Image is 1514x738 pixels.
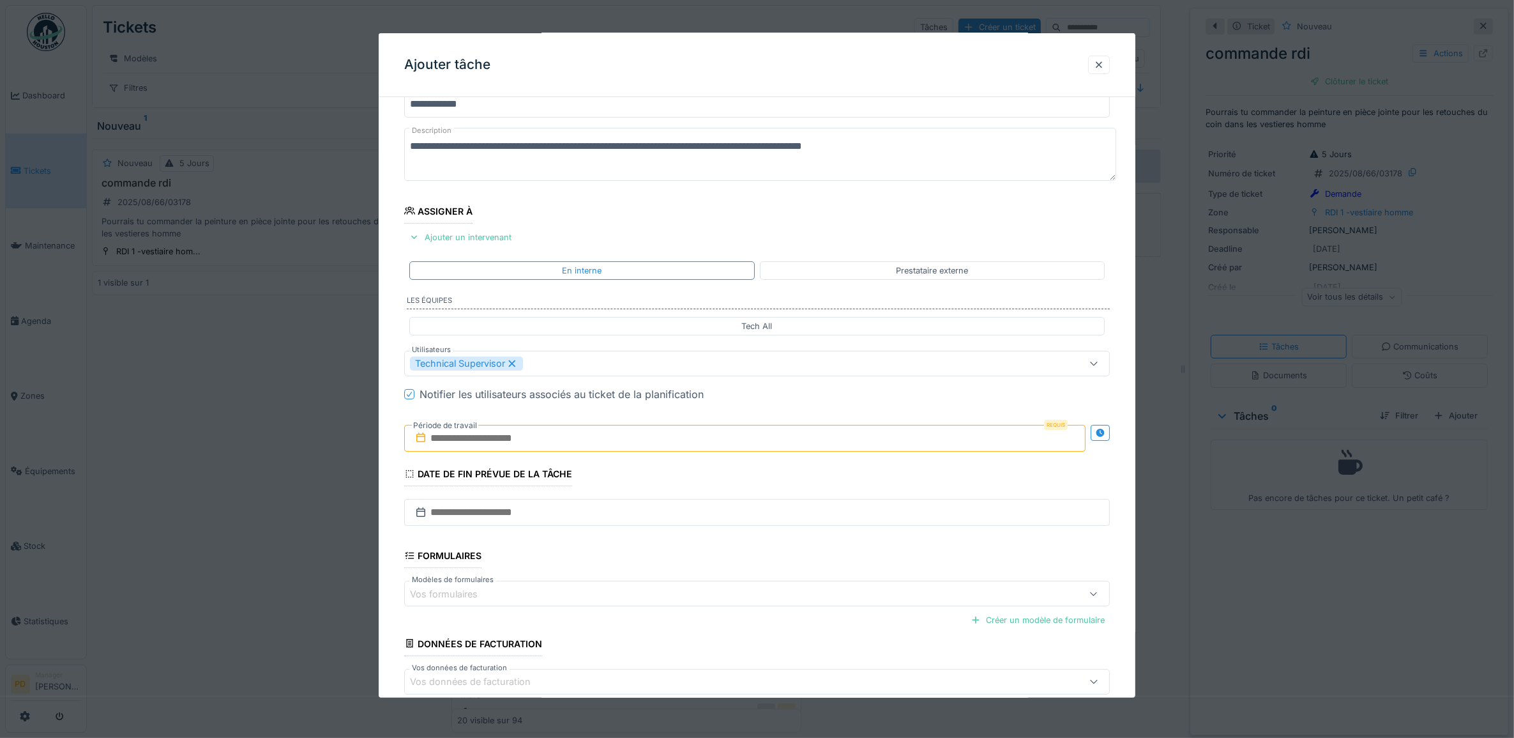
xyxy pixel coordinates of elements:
div: Vos formulaires [410,587,496,601]
div: Créer un modèle de formulaire [965,611,1110,629]
div: Formulaires [404,546,482,568]
div: Requis [1044,420,1068,430]
div: Notifier les utilisateurs associés au ticket de la planification [420,387,704,402]
div: Technical Supervisor [410,357,523,371]
div: En interne [562,265,602,277]
div: Ajouter un intervenant [404,229,517,246]
label: Période de travail [412,419,478,433]
div: Tech All [742,320,773,332]
div: Données de facturation [404,634,543,656]
h3: Ajouter tâche [404,57,490,73]
div: Assigner à [404,202,473,224]
div: Date de fin prévue de la tâche [404,465,573,486]
label: Description [409,123,454,139]
div: Vos données de facturation [410,675,549,689]
div: Prestataire externe [896,265,968,277]
label: Vos données de facturation [409,663,510,673]
label: Les équipes [407,295,1110,309]
label: Utilisateurs [409,344,453,355]
label: Modèles de formulaires [409,574,496,585]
